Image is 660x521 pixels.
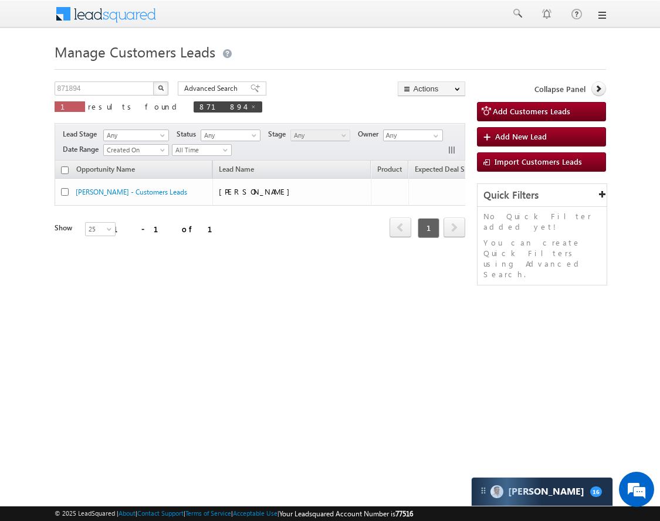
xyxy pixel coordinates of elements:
[415,165,473,173] span: Expected Deal Size
[160,361,213,377] em: Start Chat
[104,145,165,155] span: Created On
[390,217,411,237] span: prev
[495,131,547,141] span: Add New Lead
[184,83,241,94] span: Advanced Search
[201,130,257,141] span: Any
[427,130,442,142] a: Show All Items
[479,486,488,495] img: carter-drag
[534,84,585,94] span: Collapse Panel
[471,477,613,506] div: carter-dragCarter[PERSON_NAME]16
[199,101,245,111] span: 871894
[86,224,117,234] span: 25
[219,186,296,196] span: [PERSON_NAME]
[409,163,479,178] a: Expected Deal Size
[213,163,260,178] span: Lead Name
[478,184,607,207] div: Quick Filters
[137,509,184,517] a: Contact Support
[398,81,465,96] button: Actions
[279,509,413,518] span: Your Leadsquared Account Number is
[358,129,383,139] span: Owner
[63,129,101,139] span: Lead Stage
[15,108,214,351] textarea: Type your message and hit 'Enter'
[55,508,413,519] span: © 2025 LeadSquared | | | | |
[103,144,169,156] a: Created On
[483,211,601,232] p: No Quick Filter added yet!
[201,130,260,141] a: Any
[268,129,290,139] span: Stage
[103,130,169,141] a: Any
[61,166,69,174] input: Check all records
[444,219,465,237] a: next
[76,165,135,173] span: Opportunity Name
[60,101,79,111] span: 1
[20,62,49,77] img: d_60004797649_company_0_60004797649
[291,130,347,141] span: Any
[88,101,181,111] span: results found
[233,509,277,517] a: Acceptable Use
[55,223,76,233] div: Show
[63,144,103,155] span: Date Range
[172,145,228,155] span: All Time
[61,62,197,77] div: Chat with us now
[85,222,116,236] a: 25
[172,144,232,156] a: All Time
[76,188,187,196] a: [PERSON_NAME] - Customers Leads
[390,219,411,237] a: prev
[418,218,439,238] span: 1
[55,42,215,61] span: Manage Customers Leads
[395,509,413,518] span: 77516
[185,509,231,517] a: Terms of Service
[70,163,141,178] a: Opportunity Name
[290,130,350,141] a: Any
[158,85,164,91] img: Search
[383,130,443,141] input: Type to Search
[483,237,601,280] p: You can create Quick Filters using Advanced Search.
[192,6,221,34] div: Minimize live chat window
[590,486,602,497] span: 16
[493,106,570,116] span: Add Customers Leads
[177,129,201,139] span: Status
[444,217,465,237] span: next
[113,222,226,236] div: 1 - 1 of 1
[119,509,136,517] a: About
[104,130,165,141] span: Any
[495,156,582,166] span: Import Customers Leads
[377,165,402,173] span: Product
